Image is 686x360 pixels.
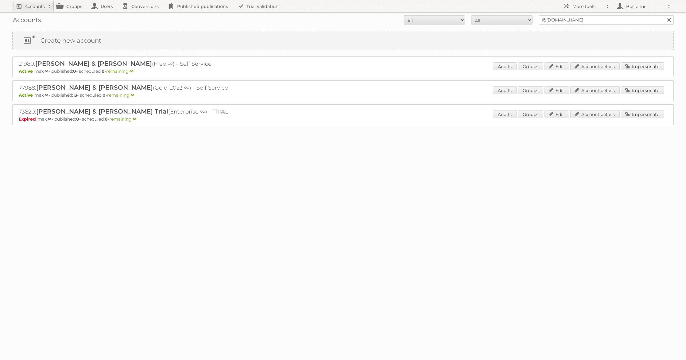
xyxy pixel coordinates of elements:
span: remaining: [106,68,134,74]
p: max: - published: - scheduled: - [19,68,667,74]
span: Expired [19,116,37,122]
span: [PERSON_NAME] & [PERSON_NAME] [35,60,152,67]
span: [PERSON_NAME] & [PERSON_NAME] [36,84,153,91]
strong: ∞ [133,116,137,122]
a: Groups [518,86,543,94]
a: Edit [545,86,569,94]
a: Audits [493,86,517,94]
a: Audits [493,62,517,70]
h2: 77988: (Gold-2023 ∞) - Self Service [19,84,234,92]
a: Groups [518,62,543,70]
a: Create new account [13,31,673,50]
strong: ∞ [130,92,134,98]
strong: ∞ [45,68,48,74]
a: Account details [570,62,620,70]
a: Impersonate [621,110,664,118]
span: [PERSON_NAME] & [PERSON_NAME] Trial [36,108,168,115]
a: Audits [493,110,517,118]
strong: 0 [105,116,108,122]
span: Active [19,92,34,98]
span: remaining: [107,92,134,98]
strong: ∞ [48,116,52,122]
a: Edit [545,62,569,70]
span: Active [19,68,34,74]
a: Account details [570,86,620,94]
h2: Accounts [25,3,45,10]
h2: 21980: (Free ∞) - Self Service [19,60,234,68]
strong: 0 [103,92,106,98]
p: max: - published: - scheduled: - [19,116,667,122]
h2: More tools [572,3,603,10]
p: max: - published: - scheduled: - [19,92,667,98]
span: remaining: [109,116,137,122]
a: Account details [570,110,620,118]
a: Impersonate [621,86,664,94]
a: Impersonate [621,62,664,70]
strong: ∞ [130,68,134,74]
strong: ∞ [45,92,48,98]
a: Edit [545,110,569,118]
strong: 0 [73,68,76,74]
h2: 73820: (Enterprise ∞) - TRIAL [19,108,234,116]
strong: 0 [76,116,79,122]
h2: Busranur [625,3,665,10]
strong: 13 [73,92,77,98]
strong: 0 [102,68,105,74]
a: Groups [518,110,543,118]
